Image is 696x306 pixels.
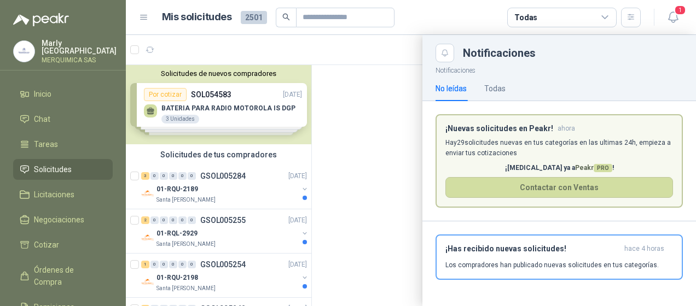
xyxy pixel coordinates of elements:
[13,260,113,292] a: Órdenes de Compra
[514,11,537,23] div: Todas
[436,234,683,280] button: ¡Has recibido nuevas solicitudes!hace 4 horas Los compradores han publicado nuevas solicitudes en...
[34,163,72,175] span: Solicitudes
[34,214,84,226] span: Negociaciones
[13,109,113,130] a: Chat
[34,239,59,251] span: Cotizar
[14,41,34,62] img: Company Logo
[13,84,113,104] a: Inicio
[484,83,506,95] div: Todas
[13,159,113,180] a: Solicitudes
[674,5,686,15] span: 1
[624,244,664,254] span: hace 4 horas
[42,39,117,55] p: Marly [GEOGRAPHIC_DATA]
[436,83,467,95] div: No leídas
[34,189,74,201] span: Licitaciones
[422,62,696,76] p: Notificaciones
[663,8,683,27] button: 1
[436,44,454,62] button: Close
[13,134,113,155] a: Tareas
[241,11,267,24] span: 2501
[42,57,117,63] p: MERQUIMICA SAS
[34,138,58,150] span: Tareas
[558,124,575,133] span: ahora
[34,113,50,125] span: Chat
[575,164,612,172] span: Peakr
[34,88,51,100] span: Inicio
[445,260,659,270] p: Los compradores han publicado nuevas solicitudes en tus categorías.
[162,9,232,25] h1: Mis solicitudes
[34,264,102,288] span: Órdenes de Compra
[594,164,612,172] span: PRO
[445,244,620,254] h3: ¡Has recibido nuevas solicitudes!
[445,124,553,133] h3: ¡Nuevas solicitudes en Peakr!
[463,48,683,58] div: Notificaciones
[445,177,673,198] button: Contactar con Ventas
[13,13,69,26] img: Logo peakr
[13,209,113,230] a: Negociaciones
[445,163,673,173] p: ¡[MEDICAL_DATA] ya a !
[13,184,113,205] a: Licitaciones
[13,234,113,255] a: Cotizar
[282,13,290,21] span: search
[445,138,673,158] p: Hay 29 solicitudes nuevas en tus categorías en las ultimas 24h, empieza a enviar tus cotizaciones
